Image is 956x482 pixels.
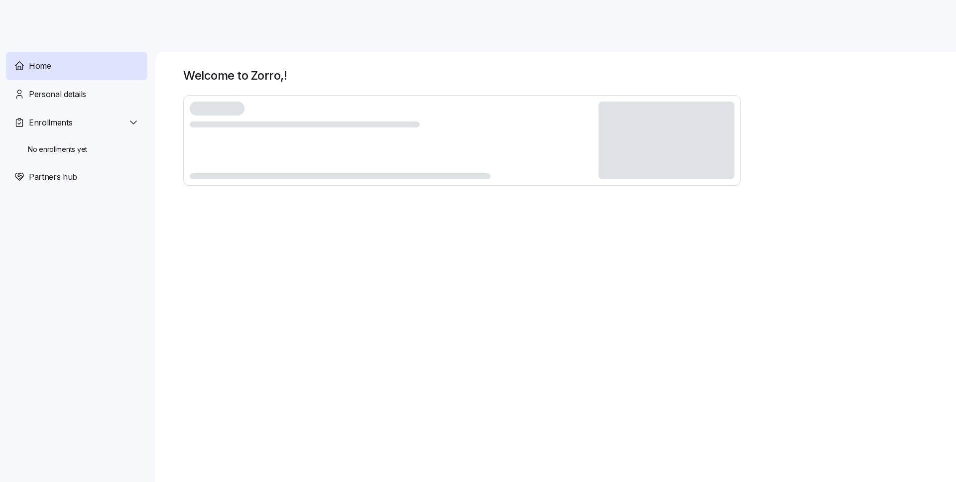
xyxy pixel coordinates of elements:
span: Partners hub [29,171,77,183]
span: No enrollments yet [28,144,87,154]
span: Home [29,60,51,72]
span: Personal details [29,88,86,101]
span: Enrollments [29,117,72,129]
h1: Welcome to Zorro, ! [183,68,924,83]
